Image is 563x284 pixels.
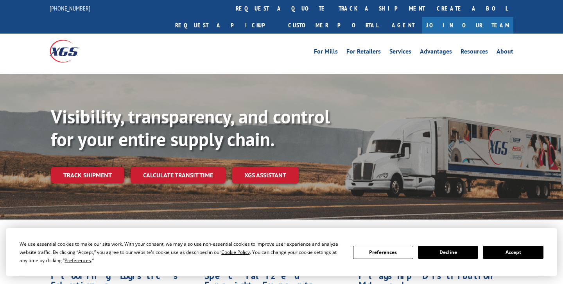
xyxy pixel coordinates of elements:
button: Accept [483,246,543,259]
button: Decline [418,246,478,259]
b: Visibility, transparency, and control for your entire supply chain. [51,104,330,151]
a: Request a pickup [169,17,282,34]
a: Advantages [420,48,452,57]
div: Cookie Consent Prompt [6,228,557,276]
a: Track shipment [51,167,124,183]
a: XGS ASSISTANT [232,167,299,184]
span: Cookie Policy [221,249,250,255]
a: [PHONE_NUMBER] [50,4,90,12]
a: About [497,48,513,57]
a: Customer Portal [282,17,384,34]
div: We use essential cookies to make our site work. With your consent, we may also use non-essential ... [20,240,343,264]
a: Agent [384,17,422,34]
a: For Retailers [346,48,381,57]
span: Preferences [65,257,91,264]
a: Resources [461,48,488,57]
a: Services [389,48,411,57]
a: Calculate transit time [131,167,226,184]
a: Join Our Team [422,17,513,34]
button: Preferences [353,246,413,259]
a: For Mills [314,48,338,57]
